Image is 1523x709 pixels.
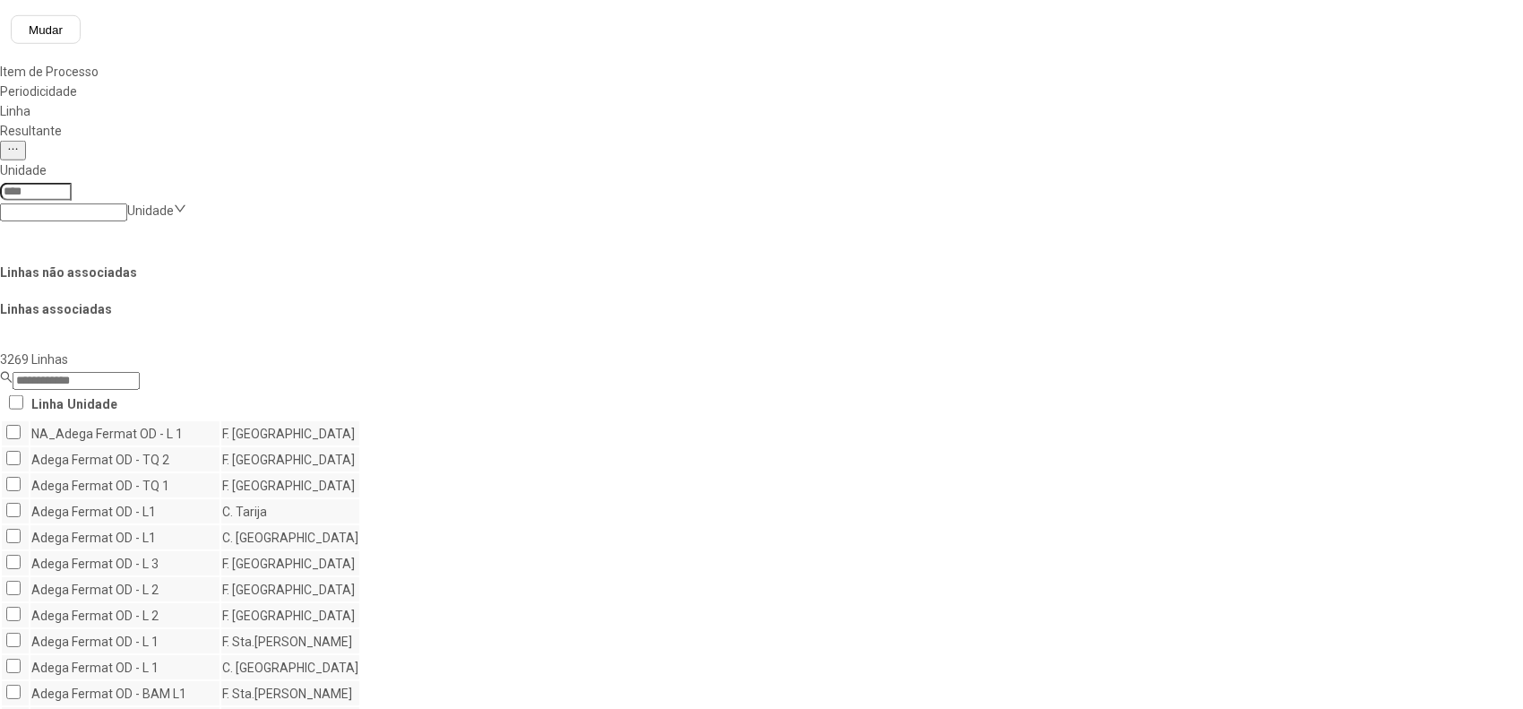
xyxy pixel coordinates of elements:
td: F. [GEOGRAPHIC_DATA] [221,473,359,497]
td: Adega Fermat OD - L 2 [30,577,219,601]
td: NA_Adega Fermat OD - L 1 [30,421,219,445]
td: Adega Fermat OD - L 1 [30,655,219,679]
td: Adega Fermat OD - L 2 [30,603,219,627]
button: Mudar [11,15,81,44]
td: Adega Fermat OD - TQ 2 [30,447,219,471]
span: Mudar [29,23,63,37]
td: F. [GEOGRAPHIC_DATA] [221,603,359,627]
nz-select-placeholder: Unidade [127,203,174,218]
td: F. [GEOGRAPHIC_DATA] [221,447,359,471]
td: F. Sta.[PERSON_NAME] [221,629,359,653]
td: C. [GEOGRAPHIC_DATA] [221,525,359,549]
th: Linha [30,392,65,416]
td: F. [GEOGRAPHIC_DATA] [221,577,359,601]
td: F. [GEOGRAPHIC_DATA] [221,421,359,445]
td: Adega Fermat OD - L1 [30,499,219,523]
td: Adega Fermat OD - L1 [30,525,219,549]
td: C. Tarija [221,499,359,523]
td: Adega Fermat OD - TQ 1 [30,473,219,497]
th: Unidade [66,392,118,416]
td: Adega Fermat OD - L 3 [30,551,219,575]
td: C. [GEOGRAPHIC_DATA] [221,655,359,679]
td: Adega Fermat OD - BAM L1 [30,681,219,705]
td: Adega Fermat OD - L 1 [30,629,219,653]
td: F. Sta.[PERSON_NAME] [221,681,359,705]
td: F. [GEOGRAPHIC_DATA] [221,551,359,575]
